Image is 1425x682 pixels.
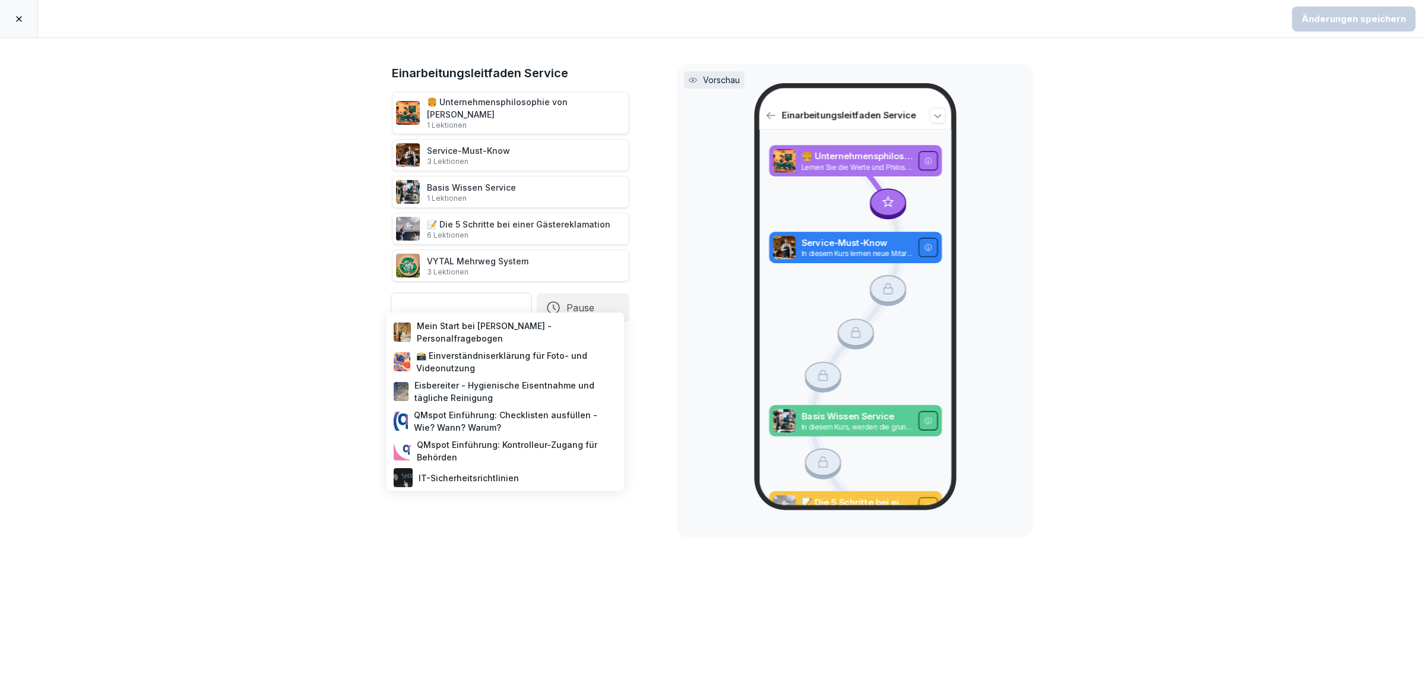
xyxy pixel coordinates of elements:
[391,490,619,519] div: Belehrung zu Alkohol und Betäubungsmitteln am Arbeitsplatz
[1292,7,1415,31] button: Änderungen speichern
[427,181,516,203] div: Basis Wissen Service
[801,237,913,250] p: Service-Must-Know
[537,293,629,322] button: Pause
[427,231,610,240] p: 6 Lektionen
[396,254,420,277] img: u8i1ib0ilql3mlm87z8b5j3m.png
[772,149,795,173] img: piso4cs045sdgh18p3b5ocgn.png
[427,157,510,166] p: 3 Lektionen
[392,91,629,134] div: 🍔 Unternehmensphilosophie von [PERSON_NAME]1 Lektionen
[391,466,619,490] div: IT-Sicherheitsrichtlinien
[392,64,629,82] h1: Einarbeitungsleitfaden Service
[427,255,528,277] div: VYTAL Mehrweg System
[427,218,610,240] div: 📝 Die 5 Schritte bei einer Gästereklamation
[391,377,619,406] div: Eisbereiter - Hygienische Eisentnahme und tägliche Reinigung
[396,180,420,204] img: q0jl4bd5xju9p4hrjzcacmjx.png
[801,497,913,509] p: 📝 Die 5 Schritte bei einer Gästereklamation
[703,74,740,86] p: Vorschau
[392,250,629,282] div: VYTAL Mehrweg System3 Lektionen
[392,139,629,171] div: Service-Must-Know3 Lektionen
[427,96,625,130] div: 🍔 Unternehmensphilosophie von [PERSON_NAME]
[396,101,420,125] img: piso4cs045sdgh18p3b5ocgn.png
[391,347,619,377] div: 📸 Einverständniserklärung für Foto- und Videonutzung
[396,217,420,241] img: oxsac4sd6q4ntjxav4mftrwt.png
[396,143,420,167] img: kpon4nh320e9lf5mryu3zflh.png
[427,121,625,130] p: 1 Lektionen
[392,213,629,245] div: 📝 Die 5 Schritte bei einer Gästereklamation6 Lektionen
[772,495,795,519] img: oxsac4sd6q4ntjxav4mftrwt.png
[772,236,795,260] img: kpon4nh320e9lf5mryu3zflh.png
[427,144,510,166] div: Service-Must-Know
[391,406,619,436] div: QMspot Einführung: Checklisten ausfüllen - Wie? Wann? Warum?
[391,436,619,466] div: QMspot Einführung: Kontrolleur-Zugang für Behörden
[801,163,913,172] p: Lernen Sie die Werte und Philosophie von [PERSON_NAME] kennen: Regionalität, Nachhaltigkeit, sozi...
[801,250,913,258] p: In diesem Kurs lernen neue Mitarbeiter die wichtigsten Grundlagen und Standards für den Service b...
[801,150,913,163] p: 🍔 Unternehmensphilosophie von [PERSON_NAME]
[781,109,924,122] p: Einarbeitungsleitfaden Service
[1301,12,1406,26] div: Änderungen speichern
[801,410,913,422] p: Basis Wissen Service
[391,317,619,347] div: Mein Start bei [PERSON_NAME] - Personalfragebogen
[427,267,528,277] p: 3 Lektionen
[801,422,913,431] p: In diesem Kurs, werden die grundliegenden Infos abgefragt oder vermittelt, die zum Start im Servi...
[427,194,516,203] p: 1 Lektionen
[392,176,629,208] div: Basis Wissen Service1 Lektionen
[772,409,795,432] img: q0jl4bd5xju9p4hrjzcacmjx.png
